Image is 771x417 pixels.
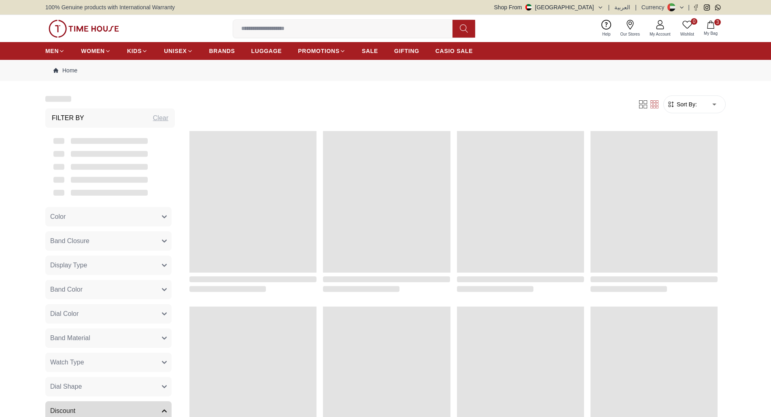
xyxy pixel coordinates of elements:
[362,44,378,58] a: SALE
[608,3,610,11] span: |
[45,353,172,372] button: Watch Type
[45,207,172,226] button: Color
[45,377,172,396] button: Dial Shape
[704,4,710,11] a: Instagram
[251,47,282,55] span: LUGGAGE
[45,3,175,11] span: 100% Genuine products with International Warranty
[614,3,630,11] button: العربية
[677,31,697,37] span: Wishlist
[49,20,119,38] img: ...
[50,333,90,343] span: Band Material
[691,18,697,25] span: 0
[435,47,473,55] span: CASIO SALE
[494,3,603,11] button: Shop From[GEOGRAPHIC_DATA]
[675,18,699,39] a: 0Wishlist
[667,100,697,108] button: Sort By:
[164,44,193,58] a: UNISEX
[641,3,668,11] div: Currency
[50,212,66,222] span: Color
[701,30,721,36] span: My Bag
[45,256,172,275] button: Display Type
[362,47,378,55] span: SALE
[45,47,59,55] span: MEN
[81,47,105,55] span: WOMEN
[45,44,65,58] a: MEN
[715,4,721,11] a: Whatsapp
[209,44,235,58] a: BRANDS
[714,19,721,25] span: 3
[53,66,77,74] a: Home
[45,328,172,348] button: Band Material
[50,285,83,294] span: Band Color
[525,4,532,11] img: United Arab Emirates
[45,280,172,299] button: Band Color
[45,231,172,251] button: Band Closure
[50,236,89,246] span: Band Closure
[45,304,172,324] button: Dial Color
[394,47,419,55] span: GIFTING
[635,3,637,11] span: |
[597,18,616,39] a: Help
[646,31,674,37] span: My Account
[127,44,148,58] a: KIDS
[693,4,699,11] a: Facebook
[209,47,235,55] span: BRANDS
[50,406,75,416] span: Discount
[50,382,82,392] span: Dial Shape
[394,44,419,58] a: GIFTING
[81,44,111,58] a: WOMEN
[298,47,340,55] span: PROMOTIONS
[45,60,726,81] nav: Breadcrumb
[50,260,87,270] span: Display Type
[699,19,722,38] button: 3My Bag
[688,3,690,11] span: |
[599,31,614,37] span: Help
[617,31,643,37] span: Our Stores
[50,309,79,319] span: Dial Color
[616,18,645,39] a: Our Stores
[298,44,346,58] a: PROMOTIONS
[251,44,282,58] a: LUGGAGE
[164,47,187,55] span: UNISEX
[127,47,142,55] span: KIDS
[52,113,84,123] h3: Filter By
[435,44,473,58] a: CASIO SALE
[675,100,697,108] span: Sort By:
[153,113,168,123] div: Clear
[50,358,84,367] span: Watch Type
